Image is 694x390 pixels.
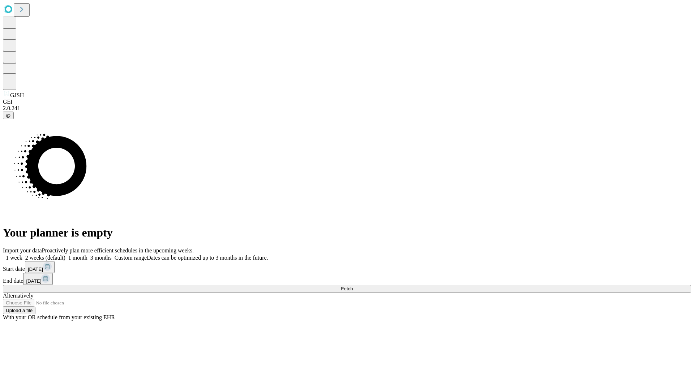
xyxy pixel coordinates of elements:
span: Dates can be optimized up to 3 months in the future. [147,255,268,261]
button: [DATE] [25,261,55,273]
span: 1 week [6,255,22,261]
span: Custom range [115,255,147,261]
span: [DATE] [26,278,41,284]
span: 1 month [68,255,87,261]
h1: Your planner is empty [3,226,691,239]
span: 3 months [90,255,112,261]
button: @ [3,112,14,119]
button: Upload a file [3,307,35,314]
div: GEI [3,99,691,105]
span: 2 weeks (default) [25,255,65,261]
span: Import your data [3,247,42,253]
span: Alternatively [3,292,33,299]
span: With your OR schedule from your existing EHR [3,314,115,320]
button: Fetch [3,285,691,292]
div: Start date [3,261,691,273]
span: @ [6,113,11,118]
span: [DATE] [28,266,43,272]
div: End date [3,273,691,285]
span: GJSH [10,92,24,98]
span: Proactively plan more efficient schedules in the upcoming weeks. [42,247,194,253]
span: Fetch [341,286,353,291]
div: 2.0.241 [3,105,691,112]
button: [DATE] [23,273,53,285]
